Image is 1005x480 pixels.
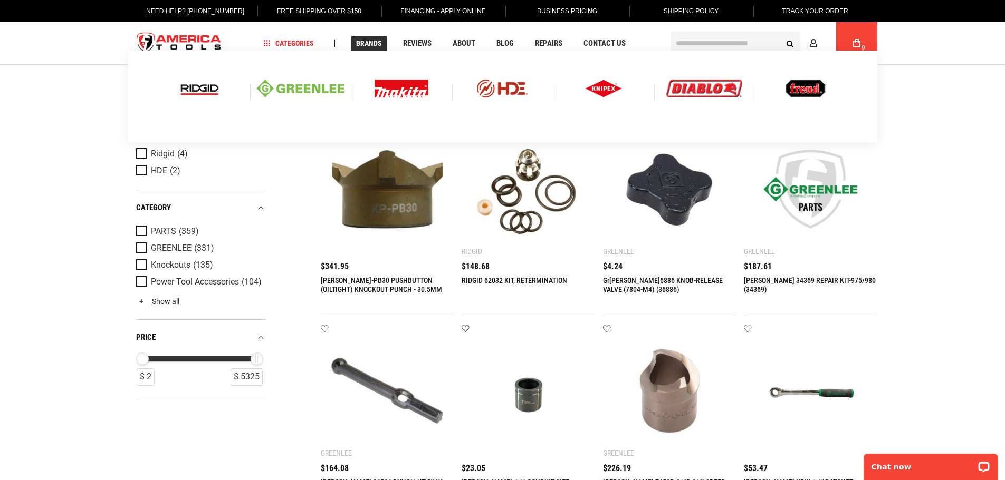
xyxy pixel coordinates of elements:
[177,150,188,159] span: (4)
[585,80,622,97] img: Knipex logo
[136,95,265,399] div: Product Filters
[170,166,180,175] span: (2)
[453,40,475,47] span: About
[462,464,485,473] span: $23.05
[321,276,442,293] a: [PERSON_NAME]-PB30 PUSHBUTTON (OILTIGHT) KNOCKOUT PUNCH - 30.5MM
[583,40,626,47] span: Contact Us
[857,447,1005,480] iframe: LiveChat chat widget
[257,80,344,97] img: Greenlee logo
[137,368,155,386] div: $ 2
[492,36,519,51] a: Blog
[664,7,719,15] span: Shipping Policy
[351,36,387,51] a: Brands
[744,464,768,473] span: $53.47
[151,166,167,175] span: HDE
[321,262,349,271] span: $341.95
[331,335,444,447] img: GREENLEE 26536 PUNCH-KEYWAY .188 AND .125
[744,262,772,271] span: $187.61
[136,201,265,215] div: category
[458,80,546,97] img: HDE logo
[259,36,319,51] a: Categories
[178,80,222,97] img: Ridgid logo
[136,165,263,177] a: HDE (2)
[614,133,726,246] img: Greenlee 36886 KNOB-RELEASE VALVE (7804-M4) (36886)
[462,247,482,256] div: Ridgid
[754,335,867,447] img: GREENLEE KRW-1 1
[193,261,213,270] span: (135)
[128,24,231,63] a: store logo
[666,80,742,97] img: Diablo logo
[242,278,262,287] span: (104)
[136,259,263,271] a: Knockouts (135)
[744,276,876,293] a: [PERSON_NAME] 34369 REPAIR KIT-975/980 (34369)
[496,40,514,47] span: Blog
[321,464,349,473] span: $164.08
[448,36,480,51] a: About
[151,227,176,236] span: PARTS
[136,297,179,306] a: Show all
[603,247,634,256] div: Greenlee
[847,22,867,64] a: 0
[136,226,263,237] a: PARTS (359)
[375,80,428,97] img: Makita Logo
[786,80,826,97] img: Freud logo
[744,247,775,256] div: Greenlee
[321,449,352,457] div: Greenlee
[862,45,865,51] span: 0
[603,262,623,271] span: $4.24
[151,277,239,287] span: Power Tool Accessories
[231,368,263,386] div: $ 5325
[356,40,382,47] span: Brands
[579,36,630,51] a: Contact Us
[530,36,567,51] a: Repairs
[263,40,314,47] span: Categories
[136,242,263,254] a: GREENLEE (331)
[151,260,190,270] span: Knockouts
[194,244,214,253] span: (331)
[754,133,867,246] img: Greenlee 34369 REPAIR KIT-975/980 (34369)
[535,40,562,47] span: Repairs
[136,330,265,345] div: price
[462,276,567,285] a: RIDGID 62032 KIT, RETERMINATION
[462,262,490,271] span: $148.68
[331,133,444,246] img: GREENLEE KP-PB30 PUSHBUTTON (OILTIGHT) KNOCKOUT PUNCH - 30.5MM
[472,133,585,246] img: RIDGID 62032 KIT, RETERMINATION
[780,33,800,53] button: Search
[603,276,723,293] a: Gr[PERSON_NAME]6886 KNOB-RELEASE VALVE (7804-M4) (36886)
[614,335,726,447] img: GREENLEE 745SP-3/4P 3/4
[136,148,263,160] a: Ridgid (4)
[136,276,263,288] a: Power Tool Accessories (104)
[398,36,436,51] a: Reviews
[151,243,192,253] span: GREENLEE
[472,335,585,447] img: GREENLEE KD-1 1
[128,24,231,63] img: America Tools
[603,464,631,473] span: $226.19
[151,149,175,159] span: Ridgid
[179,227,199,236] span: (359)
[403,40,432,47] span: Reviews
[603,449,634,457] div: Greenlee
